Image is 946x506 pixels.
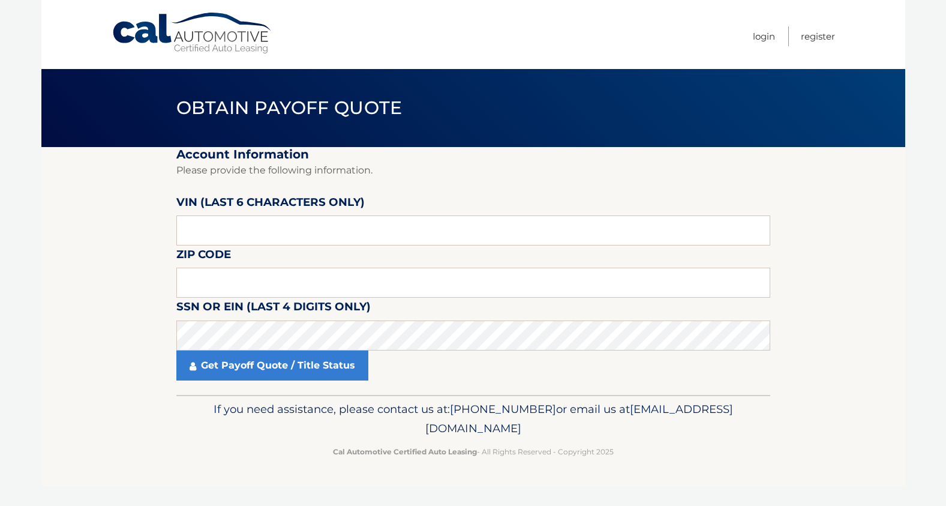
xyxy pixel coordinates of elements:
span: Obtain Payoff Quote [176,97,403,119]
strong: Cal Automotive Certified Auto Leasing [333,447,477,456]
p: If you need assistance, please contact us at: or email us at [184,400,762,438]
a: Cal Automotive [112,12,274,55]
label: VIN (last 6 characters only) [176,193,365,215]
a: Login [753,26,775,46]
p: - All Rights Reserved - Copyright 2025 [184,445,762,458]
label: SSN or EIN (last 4 digits only) [176,298,371,320]
a: Register [801,26,835,46]
p: Please provide the following information. [176,162,770,179]
a: Get Payoff Quote / Title Status [176,351,368,381]
span: [PHONE_NUMBER] [450,402,556,416]
label: Zip Code [176,245,231,268]
h2: Account Information [176,147,770,162]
